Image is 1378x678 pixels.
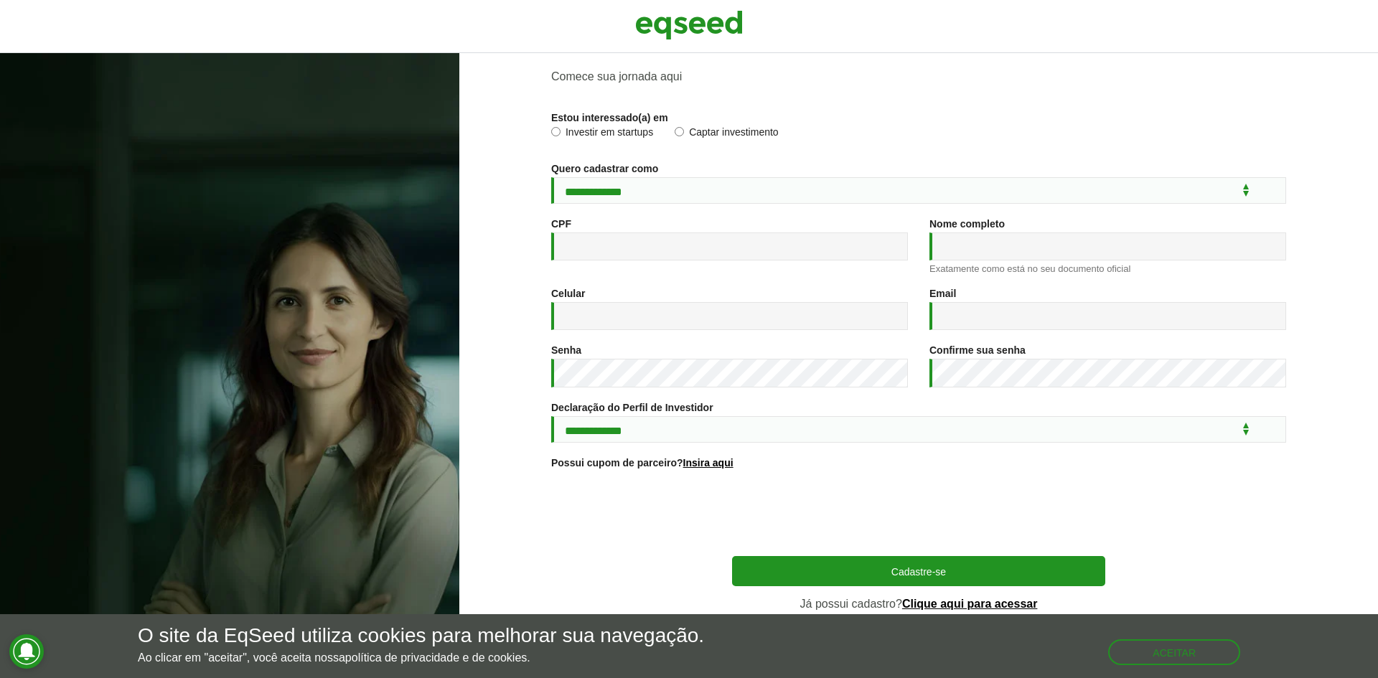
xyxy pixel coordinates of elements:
[1108,639,1240,665] button: Aceitar
[551,127,561,136] input: Investir em startups
[345,652,528,664] a: política de privacidade e de cookies
[902,598,1038,610] a: Clique aqui para acessar
[675,127,684,136] input: Captar investimento
[810,486,1028,542] iframe: reCAPTCHA
[635,7,743,43] img: EqSeed Logo
[551,34,1286,55] h2: Cadastre-se
[929,264,1286,273] div: Exatamente como está no seu documento oficial
[551,164,658,174] label: Quero cadastrar como
[551,458,733,468] label: Possui cupom de parceiro?
[683,458,733,468] a: Insira aqui
[551,345,581,355] label: Senha
[551,113,668,123] label: Estou interessado(a) em
[732,597,1105,611] p: Já possui cadastro?
[551,70,1286,83] p: Comece sua jornada aqui
[929,219,1005,229] label: Nome completo
[551,402,713,413] label: Declaração do Perfil de Investidor
[551,219,571,229] label: CPF
[551,127,653,141] label: Investir em startups
[551,288,585,298] label: Celular
[732,556,1105,586] button: Cadastre-se
[138,625,704,647] h5: O site da EqSeed utiliza cookies para melhorar sua navegação.
[138,651,704,664] p: Ao clicar em "aceitar", você aceita nossa .
[929,288,956,298] label: Email
[929,345,1026,355] label: Confirme sua senha
[675,127,779,141] label: Captar investimento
